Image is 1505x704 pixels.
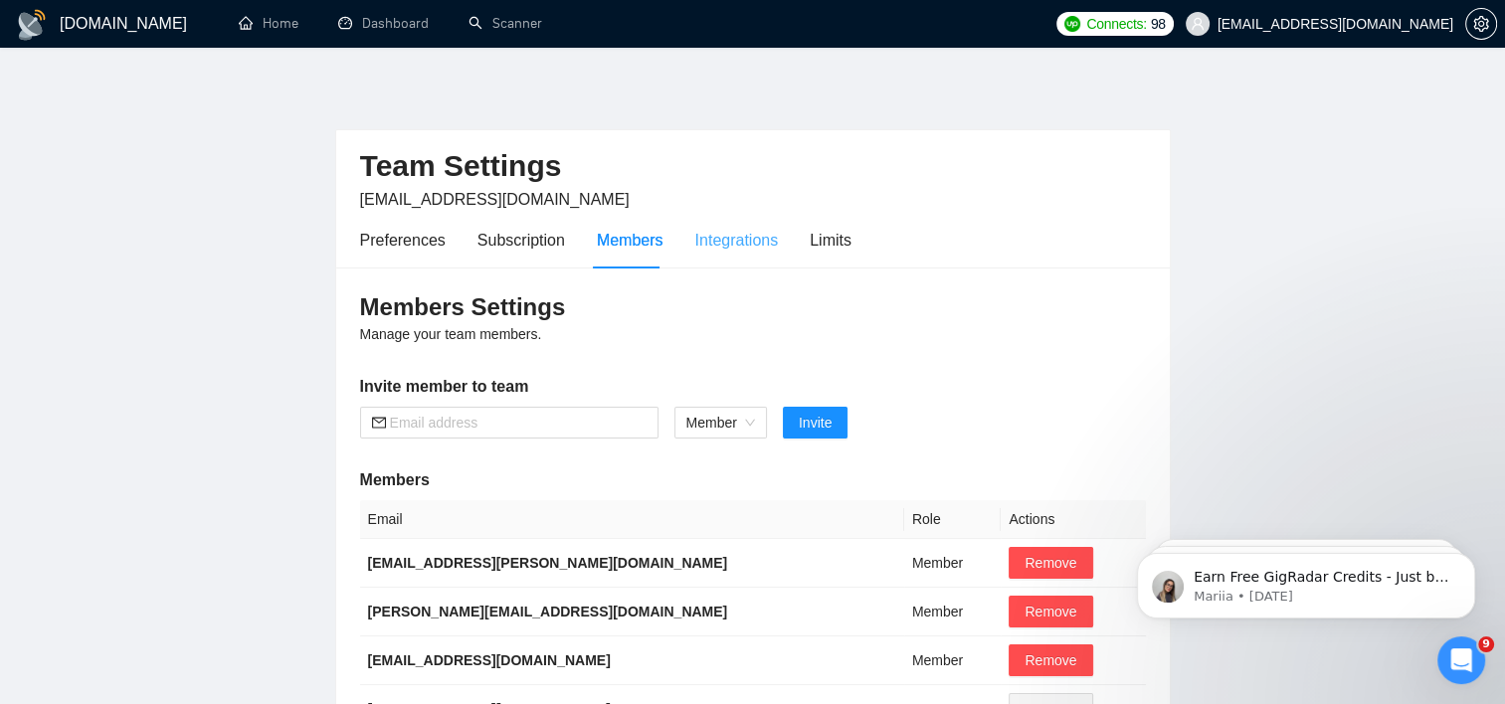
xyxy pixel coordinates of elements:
span: Member [686,408,755,438]
div: Preferences [360,228,446,253]
input: Email address [390,412,647,434]
th: Actions [1001,500,1145,539]
div: Members [597,228,663,253]
span: 9 [1478,636,1494,652]
span: user [1191,17,1205,31]
b: [PERSON_NAME][EMAIL_ADDRESS][DOMAIN_NAME] [368,604,728,619]
th: Email [360,500,904,539]
td: Member [904,636,1002,685]
a: searchScanner [469,15,542,32]
span: setting [1466,16,1496,32]
div: Limits [810,228,851,253]
a: setting [1465,16,1497,32]
div: Integrations [695,228,779,253]
span: Remove [1025,649,1076,671]
button: Remove [1009,596,1092,627]
a: dashboardDashboard [338,15,429,32]
td: Member [904,588,1002,636]
b: [EMAIL_ADDRESS][PERSON_NAME][DOMAIN_NAME] [368,555,728,571]
img: logo [16,9,48,41]
span: mail [372,416,386,430]
span: Remove [1025,552,1076,574]
span: [EMAIL_ADDRESS][DOMAIN_NAME] [360,191,630,208]
h2: Team Settings [360,146,1146,187]
h5: Members [360,468,1146,492]
th: Role [904,500,1002,539]
td: Member [904,539,1002,588]
span: Connects: [1086,13,1146,35]
span: Remove [1025,601,1076,622]
button: Remove [1009,644,1092,676]
h5: Invite member to team [360,375,1146,399]
span: 98 [1151,13,1166,35]
img: upwork-logo.png [1064,16,1080,32]
h3: Members Settings [360,291,1146,323]
iframe: Intercom live chat [1437,636,1485,684]
iframe: Intercom notifications message [1107,511,1505,650]
div: Subscription [477,228,565,253]
b: [EMAIL_ADDRESS][DOMAIN_NAME] [368,652,611,668]
a: homeHome [239,15,298,32]
button: Remove [1009,547,1092,579]
span: Invite [799,412,832,434]
button: setting [1465,8,1497,40]
button: Invite [783,407,847,439]
span: Manage your team members. [360,326,542,342]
